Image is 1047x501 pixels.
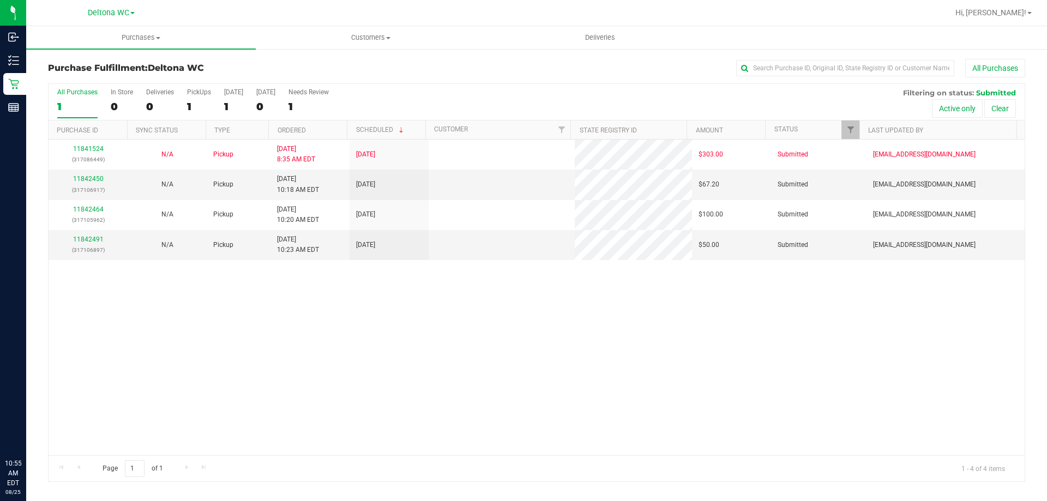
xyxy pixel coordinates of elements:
[161,149,173,160] button: N/A
[288,88,329,96] div: Needs Review
[955,8,1026,17] span: Hi, [PERSON_NAME]!
[224,88,243,96] div: [DATE]
[873,149,976,160] span: [EMAIL_ADDRESS][DOMAIN_NAME]
[55,154,121,165] p: (317086449)
[356,126,406,134] a: Scheduled
[434,125,468,133] a: Customer
[214,126,230,134] a: Type
[485,26,715,49] a: Deliveries
[699,209,723,220] span: $100.00
[278,126,306,134] a: Ordered
[256,100,275,113] div: 0
[26,26,256,49] a: Purchases
[73,145,104,153] a: 11841524
[288,100,329,113] div: 1
[111,88,133,96] div: In Store
[699,149,723,160] span: $303.00
[148,63,204,73] span: Deltona WC
[57,88,98,96] div: All Purchases
[73,206,104,213] a: 11842464
[256,33,485,43] span: Customers
[55,185,121,195] p: (317106917)
[93,460,172,477] span: Page of 1
[161,150,173,158] span: Not Applicable
[32,412,45,425] iframe: Resource center unread badge
[161,209,173,220] button: N/A
[570,33,630,43] span: Deliveries
[8,32,19,43] inline-svg: Inbound
[161,180,173,188] span: Not Applicable
[73,175,104,183] a: 11842450
[841,120,859,139] a: Filter
[161,240,173,250] button: N/A
[778,179,808,190] span: Submitted
[277,234,319,255] span: [DATE] 10:23 AM EDT
[873,209,976,220] span: [EMAIL_ADDRESS][DOMAIN_NAME]
[356,240,375,250] span: [DATE]
[277,144,315,165] span: [DATE] 8:35 AM EDT
[736,60,954,76] input: Search Purchase ID, Original ID, State Registry ID or Customer Name...
[5,458,21,488] p: 10:55 AM EDT
[552,120,570,139] a: Filter
[11,414,44,446] iframe: Resource center
[778,209,808,220] span: Submitted
[26,33,256,43] span: Purchases
[277,174,319,195] span: [DATE] 10:18 AM EDT
[161,179,173,190] button: N/A
[932,99,983,118] button: Active only
[696,126,723,134] a: Amount
[580,126,637,134] a: State Registry ID
[146,100,174,113] div: 0
[55,245,121,255] p: (317106897)
[256,88,275,96] div: [DATE]
[48,63,374,73] h3: Purchase Fulfillment:
[136,126,178,134] a: Sync Status
[699,240,719,250] span: $50.00
[903,88,974,97] span: Filtering on status:
[161,210,173,218] span: Not Applicable
[187,88,211,96] div: PickUps
[778,149,808,160] span: Submitted
[5,488,21,496] p: 08/25
[55,215,121,225] p: (317105962)
[57,126,98,134] a: Purchase ID
[356,209,375,220] span: [DATE]
[868,126,923,134] a: Last Updated By
[976,88,1016,97] span: Submitted
[73,236,104,243] a: 11842491
[88,8,129,17] span: Deltona WC
[213,240,233,250] span: Pickup
[277,204,319,225] span: [DATE] 10:20 AM EDT
[256,26,485,49] a: Customers
[146,88,174,96] div: Deliveries
[873,179,976,190] span: [EMAIL_ADDRESS][DOMAIN_NAME]
[125,460,145,477] input: 1
[356,179,375,190] span: [DATE]
[873,240,976,250] span: [EMAIL_ADDRESS][DOMAIN_NAME]
[213,149,233,160] span: Pickup
[8,55,19,66] inline-svg: Inventory
[356,149,375,160] span: [DATE]
[8,79,19,89] inline-svg: Retail
[161,241,173,249] span: Not Applicable
[699,179,719,190] span: $67.20
[984,99,1016,118] button: Clear
[213,209,233,220] span: Pickup
[111,100,133,113] div: 0
[953,460,1014,476] span: 1 - 4 of 4 items
[8,102,19,113] inline-svg: Reports
[187,100,211,113] div: 1
[965,59,1025,77] button: All Purchases
[774,125,798,133] a: Status
[213,179,233,190] span: Pickup
[224,100,243,113] div: 1
[57,100,98,113] div: 1
[778,240,808,250] span: Submitted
